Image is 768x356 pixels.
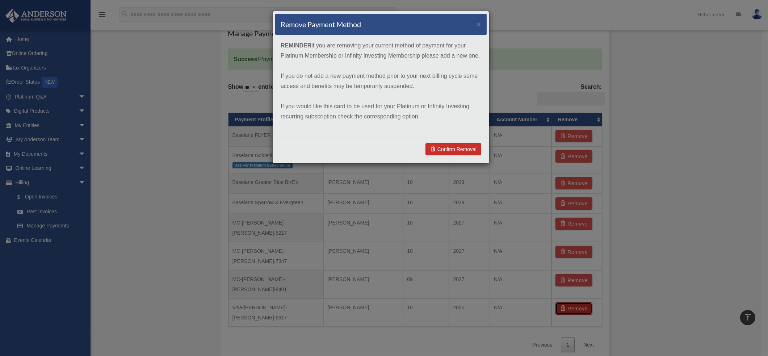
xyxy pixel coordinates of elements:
button: × [477,20,481,28]
p: If you would like this card to be used for your Platinum or Infinity Investing recurring subscrip... [281,101,481,122]
a: Confirm Removal [425,143,481,155]
strong: REMINDER [281,42,311,49]
div: if you are removing your current method of payment for your Platinum Membership or Infinity Inves... [275,35,487,137]
h4: Remove Payment Method [281,19,361,29]
p: If you do not add a new payment method prior to your next billing cycle some access and benefits ... [281,71,481,91]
